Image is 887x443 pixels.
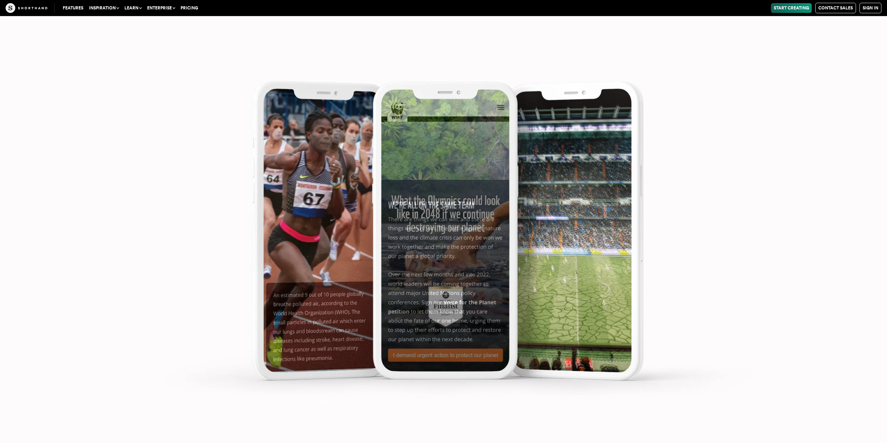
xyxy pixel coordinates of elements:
button: Learn [122,3,144,13]
a: Start Creating [771,3,812,13]
a: Pricing [178,3,201,13]
img: The Craft [6,3,47,13]
button: Inspiration [86,3,122,13]
button: Enterprise [144,3,178,13]
a: Contact Sales [815,3,856,13]
a: Sign in [859,3,881,13]
a: Features [60,3,86,13]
